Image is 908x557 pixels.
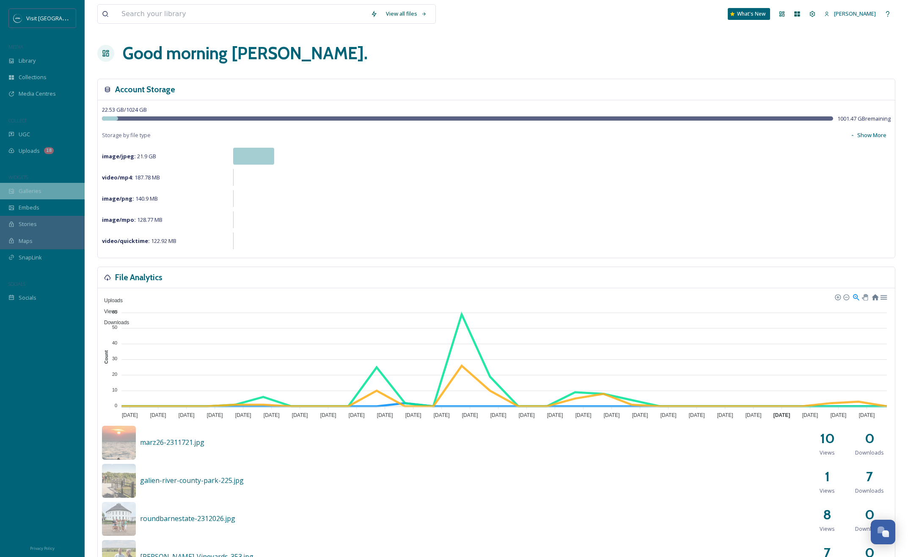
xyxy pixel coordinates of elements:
strong: video/quicktime : [102,237,150,245]
a: View all files [382,6,431,22]
button: Show More [846,127,891,143]
img: 5ac088c2-7b19-40f5-9b91-f94868a0fe75.jpg [102,426,136,460]
tspan: [DATE] [235,412,251,418]
div: Menu [880,293,887,300]
tspan: [DATE] [689,412,705,418]
tspan: [DATE] [264,412,280,418]
span: Media Centres [19,90,56,98]
span: Downloads [855,487,884,495]
tspan: [DATE] [122,412,138,418]
tspan: [DATE] [519,412,535,418]
tspan: [DATE] [349,412,365,418]
tspan: 30 [112,356,117,361]
span: MEDIA [8,44,23,50]
div: Reset Zoom [871,293,878,300]
strong: video/mp4 : [102,174,133,181]
img: SM%20Social%20Profile.png [14,14,22,22]
h3: Account Storage [115,83,175,96]
h2: 0 [865,505,875,525]
h3: File Analytics [115,271,162,284]
span: Socials [19,294,36,302]
span: Views [98,309,118,314]
span: Storage by file type [102,131,151,139]
span: Library [19,57,36,65]
span: Embeds [19,204,39,212]
div: 18 [44,147,54,154]
span: roundbarnestate-2312026.jpg [140,514,235,523]
h1: Good morning [PERSON_NAME] . [123,41,368,66]
span: Uploads [19,147,40,155]
span: Privacy Policy [30,546,55,551]
h2: 8 [823,505,831,525]
span: 140.9 MB [102,195,158,202]
tspan: 60 [112,309,117,314]
div: Panning [862,294,867,299]
text: Count [104,350,109,364]
tspan: [DATE] [292,412,308,418]
span: Stories [19,220,37,228]
span: SOCIALS [8,281,25,287]
tspan: [DATE] [660,412,677,418]
tspan: [DATE] [802,412,818,418]
span: Collections [19,73,47,81]
tspan: [DATE] [746,412,762,418]
div: Zoom In [834,294,840,300]
input: Search your library [117,5,366,23]
strong: image/png : [102,195,134,202]
tspan: [DATE] [405,412,421,418]
img: 8a61e944-c536-423a-b881-2e6c22d9d19f.jpg [102,464,136,498]
div: Selection Zoom [852,293,859,300]
tspan: 10 [112,387,117,392]
span: Downloads [855,449,884,457]
tspan: [DATE] [773,412,790,418]
tspan: 40 [112,340,117,345]
span: 128.77 MB [102,216,162,223]
span: UGC [19,130,30,138]
tspan: 50 [112,325,117,330]
span: Views [820,487,835,495]
tspan: [DATE] [859,412,875,418]
strong: image/jpeg : [102,152,136,160]
tspan: [DATE] [547,412,563,418]
span: 187.78 MB [102,174,160,181]
span: Maps [19,237,33,245]
span: Galleries [19,187,41,195]
tspan: [DATE] [490,412,506,418]
span: Views [820,525,835,533]
span: 122.92 MB [102,237,176,245]
h2: 1 [825,466,830,487]
tspan: [DATE] [377,412,393,418]
tspan: [DATE] [831,412,847,418]
a: [PERSON_NAME] [820,6,880,22]
tspan: [DATE] [462,412,478,418]
h2: 10 [820,428,835,449]
span: marz26-2311721.jpg [140,438,204,447]
span: COLLECT [8,117,27,124]
h2: 0 [865,428,875,449]
a: Privacy Policy [30,543,55,553]
tspan: [DATE] [150,412,166,418]
tspan: 0 [115,403,117,408]
span: SnapLink [19,254,42,262]
span: galien-river-county-park-225.jpg [140,476,244,485]
span: Uploads [98,298,123,303]
strong: image/mpo : [102,216,136,223]
span: WIDGETS [8,174,28,180]
span: [PERSON_NAME] [834,10,876,17]
tspan: [DATE] [604,412,620,418]
span: Visit [GEOGRAPHIC_DATA][US_STATE] [26,14,121,22]
tspan: [DATE] [207,412,223,418]
tspan: [DATE] [434,412,450,418]
span: Downloads [98,320,129,325]
h2: 7 [866,466,873,487]
img: 04a45a3b-2e61-421f-8617-a0a881b8fbca.jpg [102,502,136,536]
span: Downloads [855,525,884,533]
tspan: 20 [112,372,117,377]
tspan: [DATE] [717,412,733,418]
span: 21.9 GB [102,152,156,160]
tspan: [DATE] [575,412,592,418]
span: 22.53 GB / 1024 GB [102,106,147,113]
div: What's New [728,8,770,20]
button: Open Chat [871,520,895,544]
